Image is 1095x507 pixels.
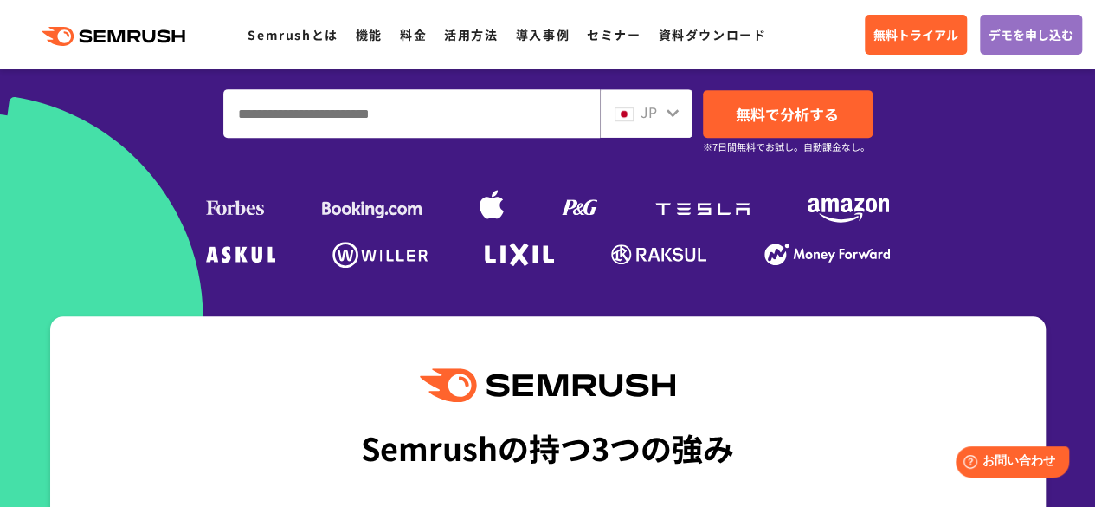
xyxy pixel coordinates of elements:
[444,26,498,43] a: 活用方法
[658,26,766,43] a: 資料ダウンロード
[980,15,1082,55] a: デモを申し込む
[865,15,967,55] a: 無料トライアル
[703,90,873,138] a: 無料で分析する
[516,26,570,43] a: 導入事例
[224,90,599,137] input: ドメイン、キーワードまたはURLを入力してください
[703,139,870,155] small: ※7日間無料でお試し。自動課金なし。
[248,26,338,43] a: Semrushとは
[420,368,674,402] img: Semrush
[641,101,657,122] span: JP
[356,26,383,43] a: 機能
[873,25,958,44] span: 無料トライアル
[361,415,734,479] div: Semrushの持つ3つの強み
[941,439,1076,488] iframe: Help widget launcher
[989,25,1073,44] span: デモを申し込む
[400,26,427,43] a: 料金
[587,26,641,43] a: セミナー
[736,103,839,125] span: 無料で分析する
